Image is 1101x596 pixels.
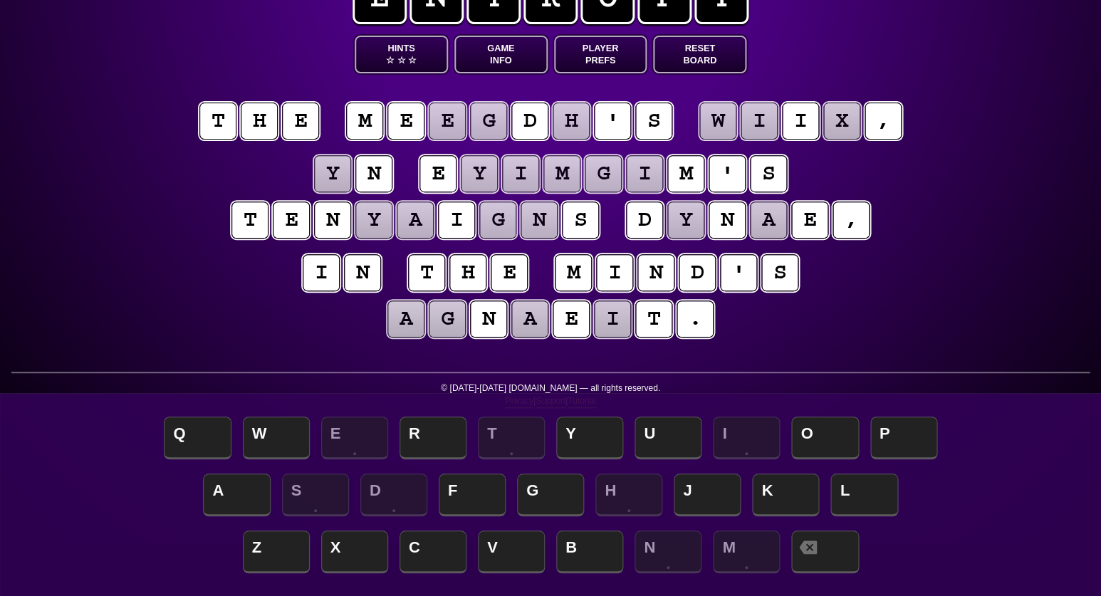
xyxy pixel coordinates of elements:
span: P [870,417,937,459]
span: D [360,474,427,516]
span: W [243,417,310,459]
span: V [478,530,545,573]
span: H [595,474,662,516]
puzzle-tile: e [387,103,424,140]
span: O [791,417,858,459]
button: ResetBoard [653,36,746,73]
puzzle-tile: e [491,254,528,291]
span: R [400,417,466,459]
puzzle-tile: e [791,202,828,239]
puzzle-tile: . [677,300,714,338]
span: X [321,530,388,573]
puzzle-tile: d [679,254,716,291]
span: ☆ [397,54,405,66]
button: PlayerPrefs [554,36,647,73]
span: N [635,530,701,573]
puzzle-tile: i [438,202,475,239]
puzzle-tile: e [419,155,456,192]
puzzle-tile: n [355,155,392,192]
puzzle-tile: t [199,103,236,140]
span: T [478,417,545,459]
span: U [635,417,701,459]
span: C [400,530,466,573]
puzzle-tile: g [479,202,516,239]
span: S [282,474,349,516]
puzzle-tile: m [346,103,383,140]
puzzle-tile: x [823,103,860,140]
puzzle-tile: a [511,300,548,338]
puzzle-tile: i [502,155,539,192]
puzzle-tile: ' [720,254,757,291]
puzzle-tile: m [543,155,580,192]
span: Q [164,417,231,459]
puzzle-tile: i [741,103,778,140]
puzzle-tile: m [555,254,592,291]
puzzle-tile: a [750,202,787,239]
span: J [674,474,741,516]
puzzle-tile: s [750,155,787,192]
span: E [321,417,388,459]
puzzle-tile: g [585,155,622,192]
span: Z [243,530,310,573]
button: GameInfo [454,36,548,73]
span: K [752,474,819,516]
puzzle-tile: m [667,155,704,192]
span: M [713,530,780,573]
puzzle-tile: n [521,202,558,239]
puzzle-tile: t [231,202,268,239]
puzzle-tile: a [397,202,434,239]
span: ☆ [386,54,395,66]
puzzle-tile: e [273,202,310,239]
puzzle-tile: w [699,103,736,140]
puzzle-tile: h [449,254,486,291]
puzzle-tile: n [470,300,507,338]
puzzle-tile: i [303,254,340,291]
puzzle-tile: , [833,202,870,239]
puzzle-tile: y [461,155,498,192]
puzzle-tile: n [637,254,674,291]
puzzle-tile: a [387,300,424,338]
puzzle-tile: e [553,300,590,338]
puzzle-tile: n [344,254,381,291]
puzzle-tile: , [865,103,902,140]
puzzle-tile: t [635,300,672,338]
puzzle-tile: g [470,103,507,140]
span: ☆ [408,54,417,66]
puzzle-tile: s [635,103,672,140]
button: Hints☆ ☆ ☆ [355,36,448,73]
puzzle-tile: ' [594,103,631,140]
puzzle-tile: g [429,300,466,338]
puzzle-tile: h [241,103,278,140]
span: G [517,474,584,516]
p: © [DATE]-[DATE] [DOMAIN_NAME] — all rights reserved. | | [11,382,1090,417]
puzzle-tile: y [355,202,392,239]
puzzle-tile: d [626,202,663,239]
span: L [830,474,897,516]
puzzle-tile: ' [709,155,746,192]
puzzle-tile: e [429,103,466,140]
span: I [713,417,780,459]
span: Y [556,417,623,459]
puzzle-tile: n [709,202,746,239]
puzzle-tile: d [511,103,548,140]
puzzle-tile: y [314,155,351,192]
span: F [439,474,506,516]
puzzle-tile: t [408,254,445,291]
puzzle-tile: i [782,103,819,140]
puzzle-tile: s [562,202,599,239]
puzzle-tile: y [667,202,704,239]
span: A [203,474,270,516]
puzzle-tile: i [596,254,633,291]
puzzle-tile: s [761,254,798,291]
puzzle-tile: i [626,155,663,192]
puzzle-tile: h [553,103,590,140]
span: B [556,530,623,573]
puzzle-tile: n [314,202,351,239]
puzzle-tile: e [282,103,319,140]
puzzle-tile: i [594,300,631,338]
